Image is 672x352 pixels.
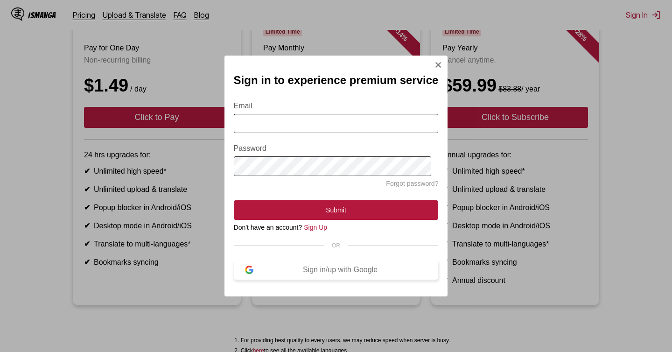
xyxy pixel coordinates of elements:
button: Sign in/up with Google [234,260,439,280]
div: Sign in/up with Google [253,266,427,274]
div: Sign In Modal [224,56,448,297]
a: Forgot password? [386,180,438,187]
label: Email [234,102,439,110]
img: Close [434,61,442,69]
a: Sign Up [304,224,327,231]
button: Submit [234,200,439,220]
div: Don't have an account? [234,224,439,231]
img: google-logo [245,266,253,274]
div: OR [234,242,439,249]
h2: Sign in to experience premium service [234,74,439,87]
label: Password [234,144,439,153]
